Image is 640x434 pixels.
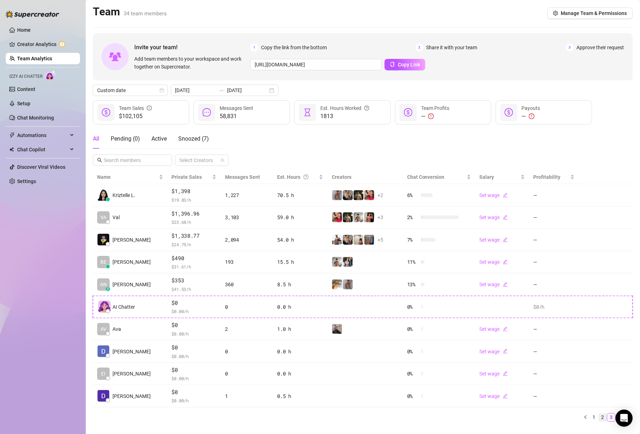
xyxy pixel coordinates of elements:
[577,44,624,51] span: Approve their request
[522,112,540,121] div: —
[332,190,342,200] img: Joey
[534,303,575,311] div: $0 /h
[97,390,109,402] img: Derik Barron
[17,164,65,170] a: Discover Viral Videos
[112,258,151,266] span: [PERSON_NAME]
[112,213,120,221] span: Val
[407,348,419,355] span: 0 %
[147,104,152,112] span: info-circle
[480,349,508,354] a: Set wageedit
[172,241,217,248] span: $ 24.79 /h
[343,279,353,289] img: Joey
[404,108,412,117] span: dollar-circle
[553,11,558,16] span: setting
[9,73,42,80] span: Izzy AI Chatter
[407,191,419,199] span: 6 %
[277,392,323,400] div: 0.5 h
[607,413,616,422] li: 3
[151,135,167,142] span: Active
[277,370,323,378] div: 0.0 h
[426,44,477,51] span: Share it with your team
[225,370,269,378] div: 0
[277,236,323,244] div: 54.0 h
[599,414,607,422] a: 2
[529,184,579,207] td: —
[529,340,579,363] td: —
[219,87,224,93] span: to
[17,56,52,61] a: Team Analytics
[354,212,364,222] img: aussieboy_j
[581,413,590,422] li: Previous Page
[102,108,110,117] span: dollar-circle
[503,215,508,220] span: edit
[119,112,152,121] span: $102,105
[584,415,588,419] span: left
[93,135,99,143] div: All
[97,189,109,201] img: Kriztelle L.
[172,366,217,374] span: $0
[106,287,110,291] div: z
[407,281,419,288] span: 13 %
[277,258,323,266] div: 15.5 h
[277,325,323,333] div: 1.0 h
[599,413,607,422] li: 2
[172,299,217,307] span: $0
[503,237,508,242] span: edit
[407,370,419,378] span: 0 %
[93,170,167,184] th: Name
[390,62,395,67] span: copy
[112,325,121,333] span: Ava
[529,363,579,385] td: —
[503,327,508,332] span: edit
[261,44,327,51] span: Copy the link from the bottom
[407,174,445,180] span: Chat Conversion
[45,70,56,81] img: AI Chatter
[377,191,383,199] span: + 2
[17,130,68,141] span: Automations
[428,113,434,119] span: exclamation-circle
[354,235,364,245] img: Ralphy
[220,158,225,162] span: team
[219,87,224,93] span: swap-right
[225,236,269,244] div: 2,094
[172,232,217,240] span: $1,338.77
[172,196,217,203] span: $ 19.83 /h
[277,348,323,355] div: 0.0 h
[17,178,36,184] a: Settings
[503,394,508,399] span: edit
[172,286,217,293] span: $ 41.53 /h
[172,388,217,397] span: $0
[320,104,369,112] div: Est. Hours Worked
[100,325,106,333] span: AV
[343,190,353,200] img: George
[172,263,217,270] span: $ 31.61 /h
[9,147,14,152] img: Chat Copilot
[503,282,508,287] span: edit
[377,213,383,221] span: + 3
[104,156,162,164] input: Search members
[320,112,369,121] span: 1813
[581,413,590,422] button: left
[172,174,202,180] span: Private Sales
[97,85,164,96] span: Custom date
[304,173,309,181] span: question-circle
[172,210,217,218] span: $1,396.96
[480,282,508,287] a: Set wageedit
[111,135,140,143] div: Pending ( 0 )
[119,104,152,112] div: Team Sales
[480,174,494,180] span: Salary
[220,105,253,111] span: Messages Sent
[172,218,217,226] span: $ 23.68 /h
[421,112,449,121] div: —
[134,55,247,71] span: Add team members to your workspace and work together on Supercreator.
[407,325,419,333] span: 0 %
[529,113,535,119] span: exclamation-circle
[529,385,579,408] td: —
[480,371,508,377] a: Set wageedit
[503,259,508,264] span: edit
[220,112,253,121] span: 58,831
[480,237,508,243] a: Set wageedit
[480,192,508,198] a: Set wageedit
[332,279,342,289] img: Zac
[175,86,216,94] input: Start date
